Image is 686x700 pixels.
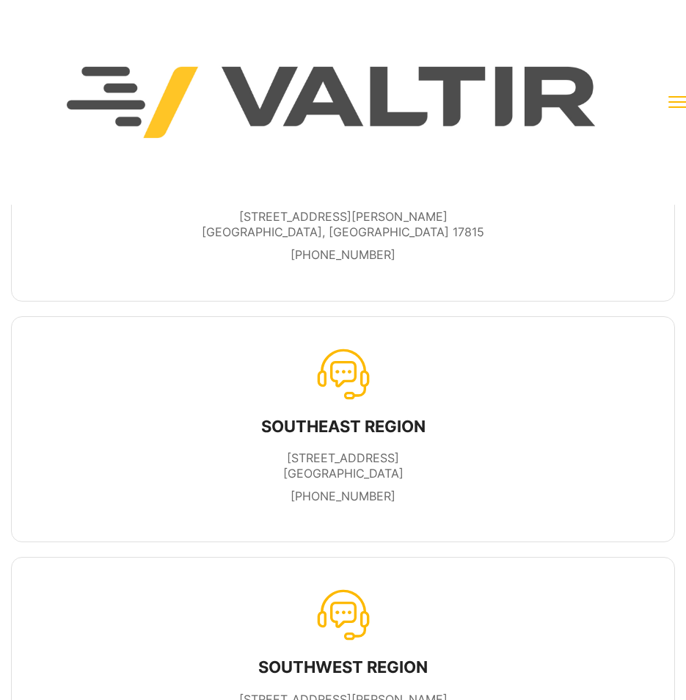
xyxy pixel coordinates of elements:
[239,657,448,677] div: SOUTHWEST REGION
[283,451,404,481] span: [STREET_ADDRESS] [GEOGRAPHIC_DATA]
[291,247,395,262] a: [PHONE_NUMBER]
[291,489,395,503] a: [PHONE_NUMBER]
[261,417,426,436] div: SOUTHEAST REGION
[11,11,654,194] img: Valtir Rentals
[202,209,484,239] span: [STREET_ADDRESS][PERSON_NAME] [GEOGRAPHIC_DATA], [GEOGRAPHIC_DATA] 17815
